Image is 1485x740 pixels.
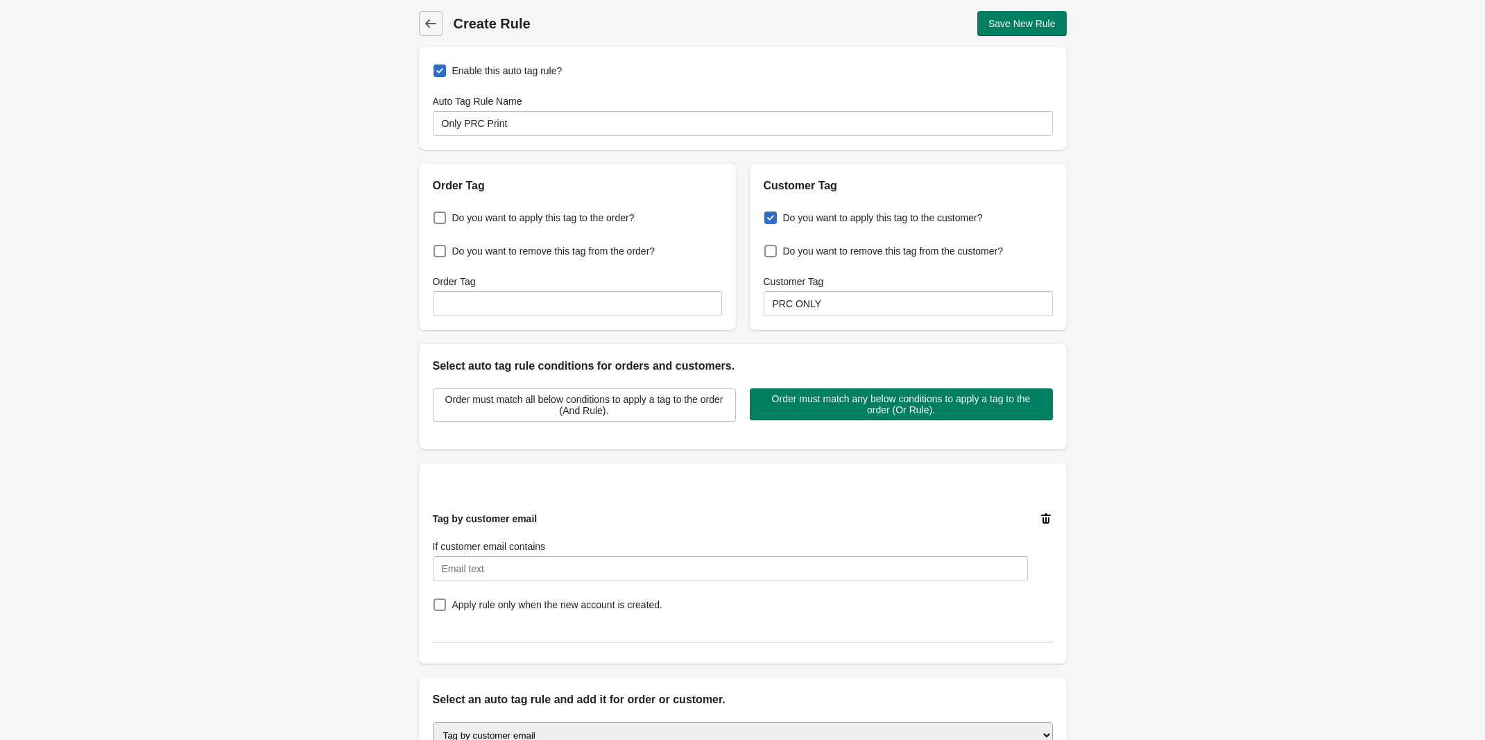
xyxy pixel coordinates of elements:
[433,275,476,289] label: Order Tag
[454,14,743,33] h1: Create Rule
[452,64,563,78] span: Enable this auto tag rule?
[452,211,635,225] span: Do you want to apply this tag to the order?
[764,178,1053,194] h2: Customer Tag
[433,556,1028,581] input: Email text
[433,388,736,422] button: Order must match all below conditions to apply a tag to the order (And Rule).
[988,18,1056,29] span: Save New Rule
[761,393,1042,415] span: Order must match any below conditions to apply a tag to the order (Or Rule).
[764,275,824,289] label: Customer Tag
[445,394,724,416] span: Order must match all below conditions to apply a tag to the order (And Rule).
[433,94,522,108] label: Auto Tag Rule Name
[433,513,538,524] span: Tag by customer email
[452,244,655,258] span: Do you want to remove this tag from the order?
[783,211,983,225] span: Do you want to apply this tag to the customer?
[433,358,1053,375] h2: Select auto tag rule conditions for orders and customers.
[452,598,663,612] span: Apply rule only when the new account is created.
[783,244,1003,258] span: Do you want to remove this tag from the customer?
[977,11,1067,36] button: Save New Rule
[433,540,546,553] label: If customer email contains
[750,388,1053,420] button: Order must match any below conditions to apply a tag to the order (Or Rule).
[433,178,722,194] h2: Order Tag
[433,691,1053,708] h2: Select an auto tag rule and add it for order or customer.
